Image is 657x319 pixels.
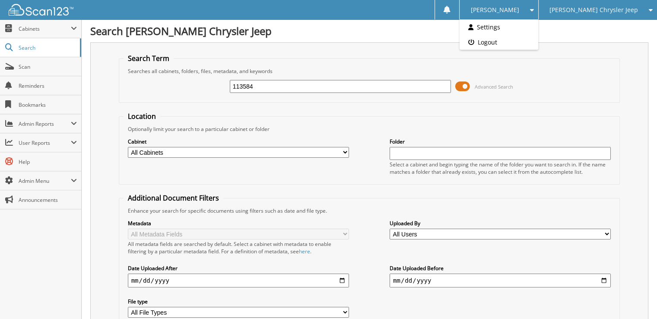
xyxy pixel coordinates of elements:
label: Metadata [128,220,349,227]
span: Advanced Search [475,83,513,90]
div: All metadata fields are searched by default. Select a cabinet with metadata to enable filtering b... [128,240,349,255]
legend: Search Term [124,54,174,63]
div: Searches all cabinets, folders, files, metadata, and keywords [124,67,616,75]
iframe: Chat Widget [614,278,657,319]
input: start [128,274,349,287]
label: Cabinet [128,138,349,145]
label: File type [128,298,349,305]
span: Admin Menu [19,177,71,185]
div: Select a cabinet and begin typing the name of the folder you want to search in. If the name match... [390,161,611,175]
h1: Search [PERSON_NAME] Chrysler Jeep [90,24,648,38]
span: Cabinets [19,25,71,32]
span: User Reports [19,139,71,147]
div: Optionally limit your search to a particular cabinet or folder [124,125,616,133]
span: Scan [19,63,77,70]
label: Date Uploaded Before [390,265,611,272]
span: Help [19,158,77,166]
legend: Location [124,112,160,121]
span: [PERSON_NAME] [470,7,519,13]
span: Bookmarks [19,101,77,108]
span: Admin Reports [19,120,71,128]
a: Logout [460,35,538,50]
span: Announcements [19,196,77,204]
img: scan123-logo-white.svg [9,4,73,16]
span: Search [19,44,76,51]
span: Reminders [19,82,77,89]
legend: Additional Document Filters [124,193,223,203]
label: Uploaded By [390,220,611,227]
a: Settings [460,19,538,35]
label: Date Uploaded After [128,265,349,272]
span: [PERSON_NAME] Chrysler Jeep [549,7,638,13]
label: Folder [390,138,611,145]
a: here [299,248,310,255]
input: end [390,274,611,287]
div: Enhance your search for specific documents using filters such as date and file type. [124,207,616,214]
